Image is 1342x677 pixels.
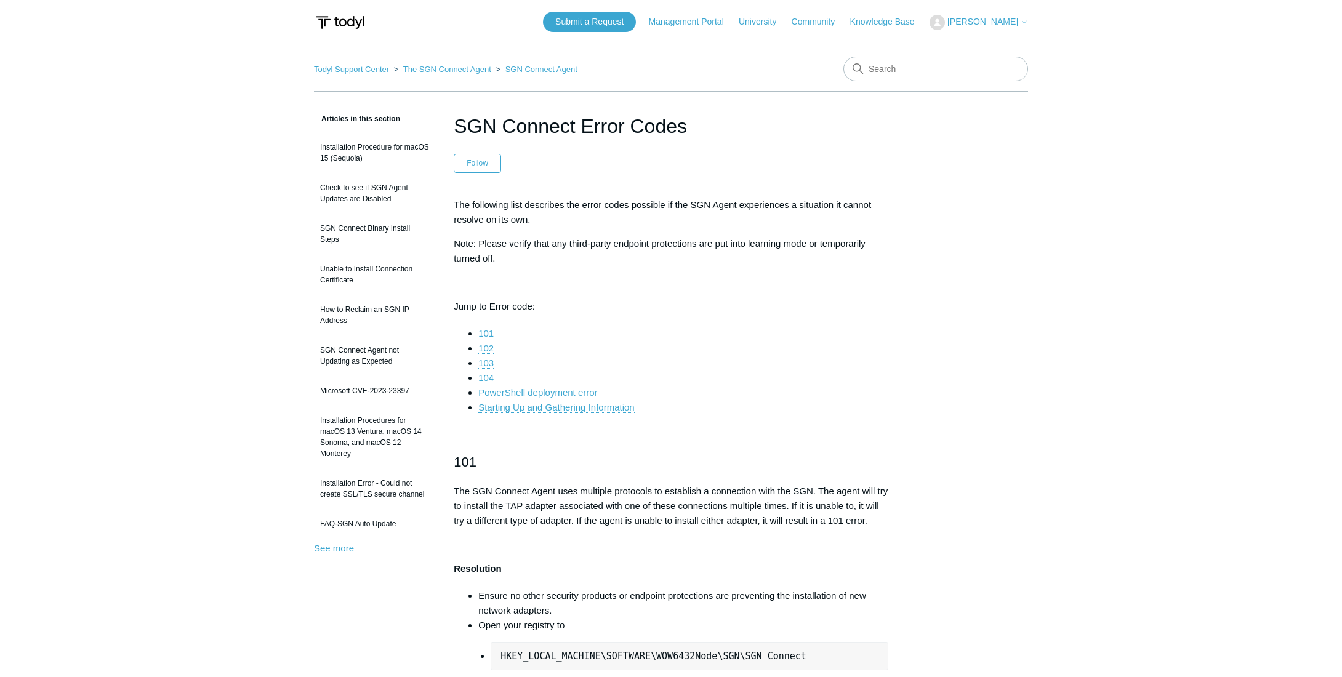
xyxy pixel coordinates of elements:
[649,15,736,28] a: Management Portal
[314,217,435,251] a: SGN Connect Binary Install Steps
[739,15,789,28] a: University
[454,111,888,141] h1: SGN Connect Error Codes
[314,543,354,553] a: See more
[478,402,634,413] a: Starting Up and Gathering Information
[478,343,494,354] a: 102
[454,484,888,528] p: The SGN Connect Agent uses multiple protocols to establish a connection with the SGN. The agent w...
[314,471,435,506] a: Installation Error - Could not create SSL/TLS secure channel
[850,15,927,28] a: Knowledge Base
[314,65,392,74] li: Todyl Support Center
[314,257,435,292] a: Unable to Install Connection Certificate
[314,176,435,210] a: Check to see if SGN Agent Updates are Disabled
[478,588,888,618] li: Ensure no other security products or endpoint protections are preventing the installation of new ...
[314,65,389,74] a: Todyl Support Center
[314,135,435,170] a: Installation Procedure for macOS 15 (Sequoia)
[491,642,888,670] pre: HKEY_LOCAL_MACHINE\SOFTWARE\WOW6432Node\SGN\SGN Connect
[505,65,577,74] a: SGN Connect Agent
[478,358,494,369] a: 103
[493,65,577,74] li: SGN Connect Agent
[454,451,888,473] h2: 101
[478,372,494,383] a: 104
[314,379,435,403] a: Microsoft CVE-2023-23397
[454,154,501,172] button: Follow Article
[314,11,366,34] img: Todyl Support Center Help Center home page
[392,65,494,74] li: The SGN Connect Agent
[930,15,1028,30] button: [PERSON_NAME]
[314,512,435,535] a: FAQ-SGN Auto Update
[843,57,1028,81] input: Search
[454,299,888,314] p: Jump to Error code:
[543,12,636,32] a: Submit a Request
[314,338,435,373] a: SGN Connect Agent not Updating as Expected
[314,298,435,332] a: How to Reclaim an SGN IP Address
[454,198,888,227] p: The following list describes the error codes possible if the SGN Agent experiences a situation it...
[792,15,848,28] a: Community
[314,114,400,123] span: Articles in this section
[478,328,494,339] a: 101
[478,387,597,398] a: PowerShell deployment error
[947,17,1018,26] span: [PERSON_NAME]
[454,563,502,574] strong: Resolution
[454,236,888,266] p: Note: Please verify that any third-party endpoint protections are put into learning mode or tempo...
[314,409,435,465] a: Installation Procedures for macOS 13 Ventura, macOS 14 Sonoma, and macOS 12 Monterey
[403,65,491,74] a: The SGN Connect Agent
